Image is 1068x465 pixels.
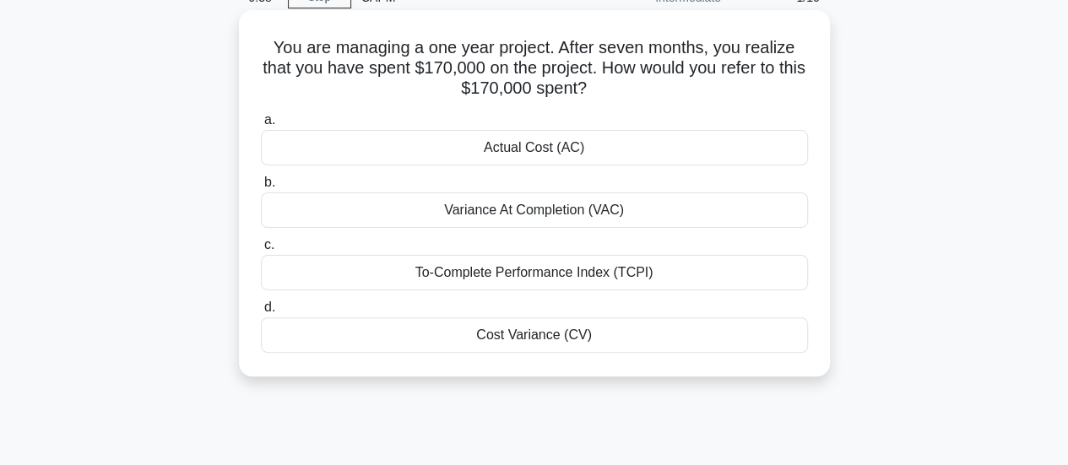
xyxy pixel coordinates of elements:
[259,37,810,100] h5: You are managing a one year project. After seven months, you realize that you have spent $170,000...
[264,237,274,251] span: c.
[261,130,808,165] div: Actual Cost (AC)
[261,317,808,353] div: Cost Variance (CV)
[261,255,808,290] div: To-Complete Performance Index (TCPI)
[264,300,275,314] span: d.
[261,192,808,228] div: Variance At Completion (VAC)
[264,175,275,189] span: b.
[264,112,275,127] span: a.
